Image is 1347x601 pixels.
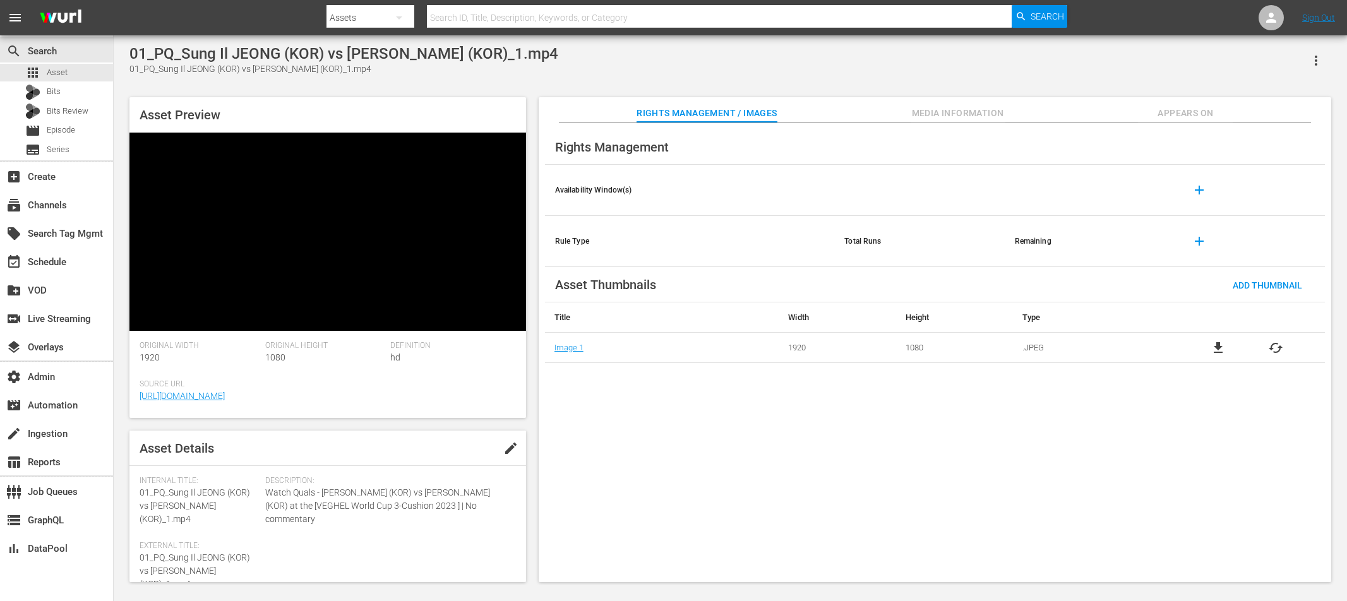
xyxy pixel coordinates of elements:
[496,433,526,463] button: edit
[140,487,250,524] span: 01_PQ_Sung Il JEONG (KOR) vs [PERSON_NAME] (KOR)_1.mp4
[6,283,21,298] span: VOD
[1138,105,1233,121] span: Appears On
[911,105,1005,121] span: Media Information
[555,140,669,155] span: Rights Management
[140,341,259,351] span: Original Width
[6,426,21,441] span: Ingestion
[129,45,558,62] div: 01_PQ_Sung Il JEONG (KOR) vs [PERSON_NAME] (KOR)_1.mp4
[265,476,510,486] span: Description:
[1012,5,1067,28] button: Search
[25,85,40,100] div: Bits
[390,341,510,351] span: Definition
[1031,5,1064,28] span: Search
[1013,302,1169,333] th: Type
[1184,175,1214,205] button: add
[265,341,385,351] span: Original Height
[140,107,220,122] span: Asset Preview
[896,302,1013,333] th: Height
[6,541,21,556] span: DataPool
[834,216,1004,267] th: Total Runs
[1192,234,1207,249] span: add
[779,302,895,333] th: Width
[140,476,259,486] span: Internal Title:
[140,441,214,456] span: Asset Details
[6,311,21,326] span: Live Streaming
[1184,226,1214,256] button: add
[265,352,285,362] span: 1080
[1268,340,1283,355] button: cached
[896,333,1013,363] td: 1080
[6,484,21,499] span: Job Queues
[555,277,656,292] span: Asset Thumbnails
[265,486,510,526] span: Watch Quals - [PERSON_NAME] (KOR) vs [PERSON_NAME] (KOR) at the [VEGHEL World Cup 3-Cushion 2023 ...
[25,123,40,138] span: Episode
[47,124,75,136] span: Episode
[47,85,61,98] span: Bits
[140,541,259,551] span: External Title:
[390,352,400,362] span: hd
[47,105,88,117] span: Bits Review
[6,398,21,413] span: Automation
[6,455,21,470] span: Reports
[6,369,21,384] span: Admin
[6,340,21,355] span: Overlays
[554,343,584,352] a: Image 1
[8,10,23,25] span: menu
[1223,273,1312,296] button: Add Thumbnail
[6,513,21,528] span: GraphQL
[6,198,21,213] span: Channels
[1223,280,1312,290] span: Add Thumbnail
[1192,182,1207,198] span: add
[25,104,40,119] div: Bits Review
[1013,333,1169,363] td: .JPEG
[6,226,21,241] span: Search Tag Mgmt
[6,254,21,270] span: Schedule
[47,143,69,156] span: Series
[140,379,510,390] span: Source Url
[545,302,779,333] th: Title
[545,216,835,267] th: Rule Type
[1211,340,1226,355] a: file_download
[140,352,160,362] span: 1920
[47,66,68,79] span: Asset
[545,165,835,216] th: Availability Window(s)
[140,552,250,589] span: 01_PQ_Sung Il JEONG (KOR) vs [PERSON_NAME] (KOR)_1.mp4
[30,3,91,33] img: ans4CAIJ8jUAAAAAAAAAAAAAAAAAAAAAAAAgQb4GAAAAAAAAAAAAAAAAAAAAAAAAJMjXAAAAAAAAAAAAAAAAAAAAAAAAgAT5G...
[6,44,21,59] span: Search
[503,441,518,456] span: edit
[25,142,40,157] span: Series
[1005,216,1175,267] th: Remaining
[637,105,777,121] span: Rights Management / Images
[779,333,895,363] td: 1920
[129,62,558,76] div: 01_PQ_Sung Il JEONG (KOR) vs [PERSON_NAME] (KOR)_1.mp4
[1302,13,1335,23] a: Sign Out
[25,65,40,80] span: Asset
[140,391,225,401] a: [URL][DOMAIN_NAME]
[6,169,21,184] span: Create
